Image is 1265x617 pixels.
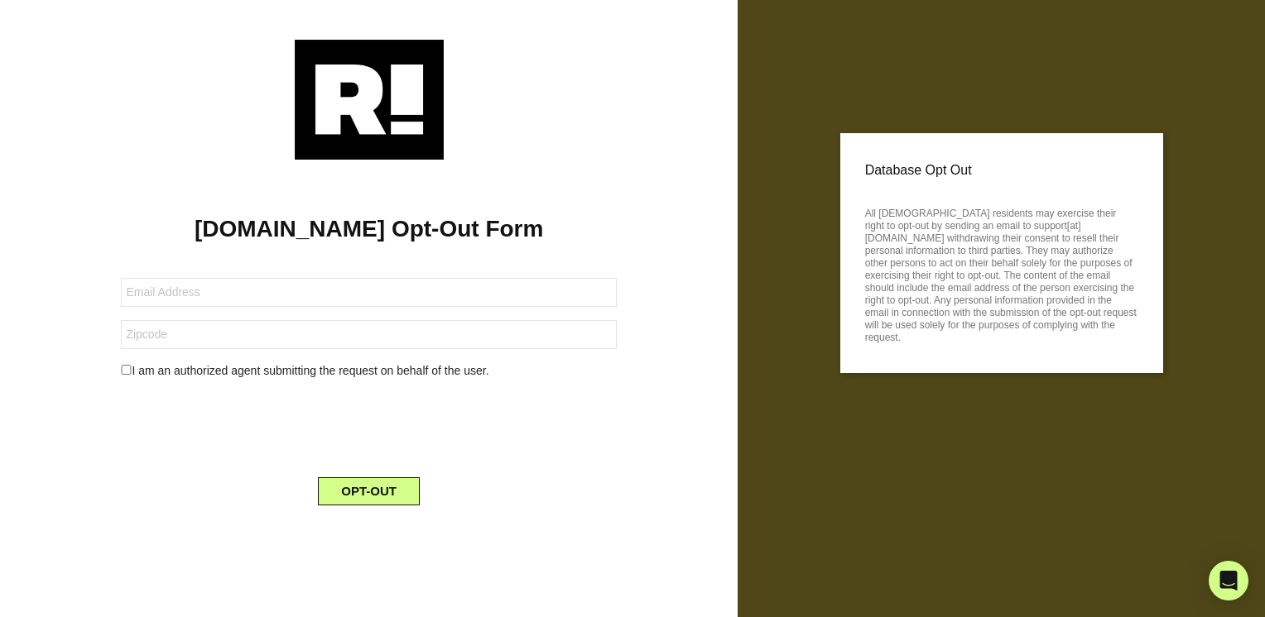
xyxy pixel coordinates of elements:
[318,477,420,505] button: OPT-OUT
[121,320,617,349] input: Zipcode
[865,203,1138,344] p: All [DEMOGRAPHIC_DATA] residents may exercise their right to opt-out by sending an email to suppo...
[121,278,617,307] input: Email Address
[243,393,495,457] iframe: reCAPTCHA
[1209,561,1248,600] div: Open Intercom Messenger
[25,215,713,243] h1: [DOMAIN_NAME] Opt-Out Form
[295,40,444,160] img: Retention.com
[108,362,629,380] div: I am an authorized agent submitting the request on behalf of the user.
[865,158,1138,183] p: Database Opt Out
